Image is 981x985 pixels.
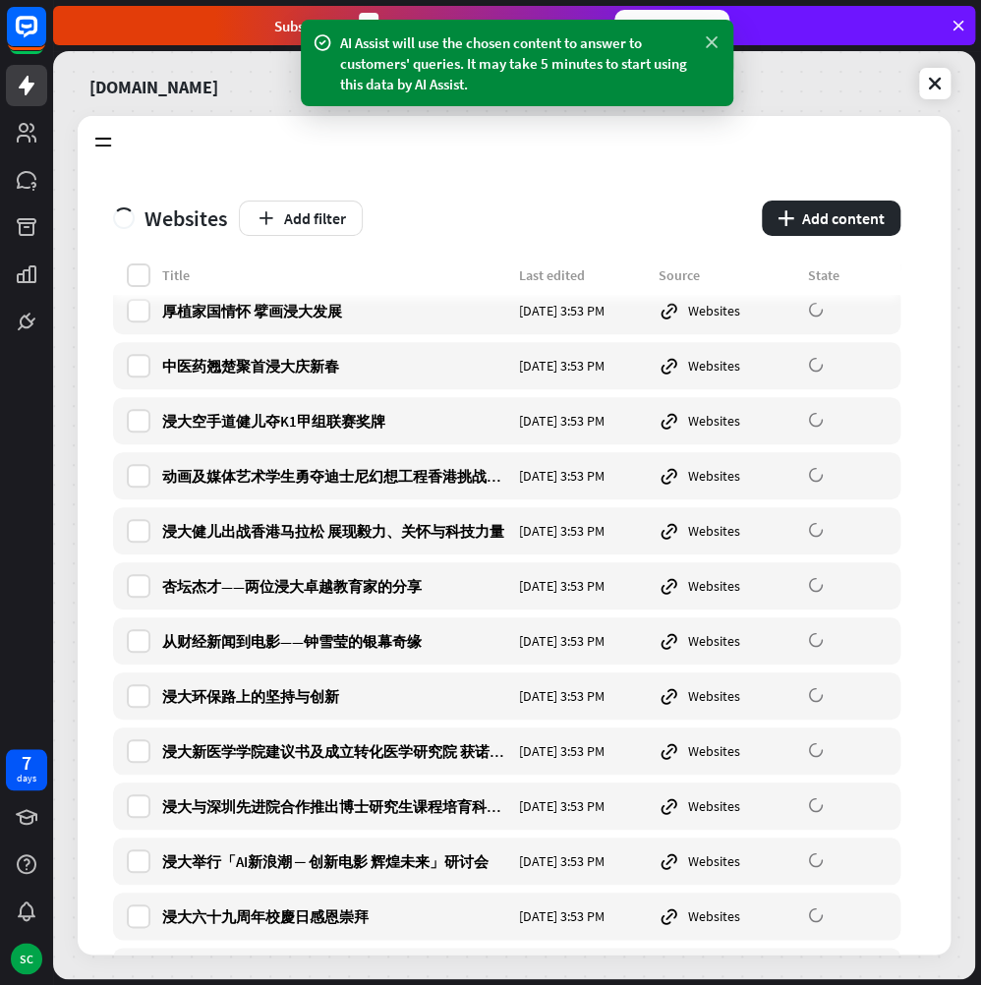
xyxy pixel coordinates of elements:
[659,266,796,284] div: Source
[340,32,694,94] div: AI Assist will use the chosen content to answer to customers' queries. It may take 5 minutes to s...
[162,302,507,320] div: 厚植家国情怀 擘画浸大发展
[778,210,794,226] i: plus
[659,630,796,652] div: Websites
[162,742,507,761] div: 浸大新医学学院建议书及成立转化医学研究院 获诺贝尔奖得主和领域专家全力支持
[162,266,507,284] div: Title
[614,10,729,41] div: Subscribe now
[162,357,507,376] div: 中医药翘楚聚首浸大庆新春
[162,687,507,706] div: 浸大环保路上的坚持与创新
[659,355,796,377] div: Websites
[162,522,507,541] div: 浸大健儿出战香港马拉松 展现毅力、关怀与科技力量
[11,943,42,974] div: SC
[274,13,599,39] div: Subscribe in days to get your first month for $1
[113,204,227,232] div: Websites
[519,797,647,815] div: [DATE] 3:53 PM
[519,687,647,705] div: [DATE] 3:53 PM
[519,357,647,375] div: [DATE] 3:53 PM
[162,467,507,486] div: 动画及媒体艺术学生勇夺迪士尼幻想工程香港挑战赛2025夺冠
[659,520,796,542] div: Websites
[659,575,796,597] div: Websites
[659,740,796,762] div: Websites
[659,795,796,817] div: Websites
[16,8,75,67] button: Open LiveChat chat widget
[519,467,647,485] div: [DATE] 3:53 PM
[162,907,507,926] div: 浸大六十九周年校慶日感恩崇拜
[519,742,647,760] div: [DATE] 3:53 PM
[519,852,647,870] div: [DATE] 3:53 PM
[659,300,796,321] div: Websites
[519,632,647,650] div: [DATE] 3:53 PM
[808,266,887,284] div: State
[239,201,363,236] button: Add filter
[519,522,647,540] div: [DATE] 3:53 PM
[519,577,647,595] div: [DATE] 3:53 PM
[659,685,796,707] div: Websites
[659,905,796,927] div: Websites
[22,754,31,772] div: 7
[519,266,647,284] div: Last edited
[659,850,796,872] div: Websites
[162,797,507,816] div: 浸大与深圳先进院合作推出博士研究生课程培育科研精英
[162,852,507,871] div: 浸大举行「AI新浪潮 ─ 创新电影 辉煌未来」研讨会
[89,63,218,104] a: [DOMAIN_NAME]
[6,749,47,790] a: 7 days
[762,201,900,236] button: plusAdd content
[519,412,647,430] div: [DATE] 3:53 PM
[17,772,36,785] div: days
[519,907,647,925] div: [DATE] 3:53 PM
[659,410,796,432] div: Websites
[359,13,378,39] div: 3
[162,632,507,651] div: 从财经新闻到电影——钟雪莹的银幕奇缘
[162,412,507,431] div: 浸大空手道健儿夺K1甲组联赛奖牌
[659,465,796,487] div: Websites
[162,577,507,596] div: 杏坛杰才——两位浸大卓越教育家的分享
[519,302,647,319] div: [DATE] 3:53 PM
